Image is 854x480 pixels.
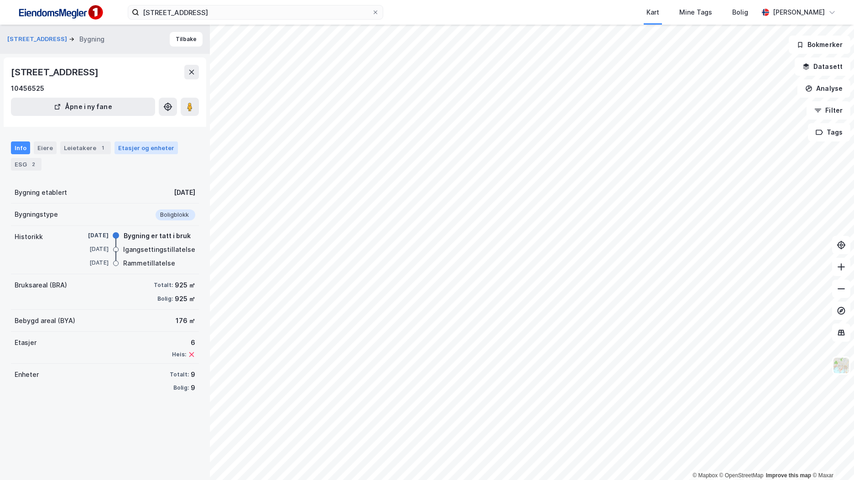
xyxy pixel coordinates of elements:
[15,209,58,220] div: Bygningstype
[157,295,173,303] div: Bolig:
[123,244,195,255] div: Igangsettingstillatelse
[766,472,811,479] a: Improve this map
[789,36,850,54] button: Bokmerker
[191,382,195,393] div: 9
[173,384,189,391] div: Bolig:
[175,280,195,291] div: 925 ㎡
[11,158,42,171] div: ESG
[719,472,764,479] a: OpenStreetMap
[34,141,57,154] div: Eiere
[795,57,850,76] button: Datasett
[15,231,43,242] div: Historikk
[191,369,195,380] div: 9
[833,357,850,374] img: Z
[124,230,191,241] div: Bygning er tatt i bruk
[72,231,109,240] div: [DATE]
[174,187,195,198] div: [DATE]
[15,337,36,348] div: Etasjer
[60,141,111,154] div: Leietakere
[732,7,748,18] div: Bolig
[15,315,75,326] div: Bebygd areal (BYA)
[11,83,44,94] div: 10456525
[646,7,659,18] div: Kart
[693,472,718,479] a: Mapbox
[11,141,30,154] div: Info
[807,101,850,120] button: Filter
[98,143,107,152] div: 1
[118,144,174,152] div: Etasjer og enheter
[808,436,854,480] iframe: Chat Widget
[15,280,67,291] div: Bruksareal (BRA)
[797,79,850,98] button: Analyse
[154,282,173,289] div: Totalt:
[679,7,712,18] div: Mine Tags
[139,5,372,19] input: Søk på adresse, matrikkel, gårdeiere, leietakere eller personer
[29,160,38,169] div: 2
[175,293,195,304] div: 925 ㎡
[172,351,186,358] div: Heis:
[808,436,854,480] div: Kontrollprogram for chat
[15,369,39,380] div: Enheter
[176,315,195,326] div: 176 ㎡
[72,259,109,267] div: [DATE]
[170,371,189,378] div: Totalt:
[72,245,109,253] div: [DATE]
[7,35,69,44] button: [STREET_ADDRESS]
[11,98,155,116] button: Åpne i ny fane
[123,258,175,269] div: Rammetillatelse
[15,2,106,23] img: F4PB6Px+NJ5v8B7XTbfpPpyloAAAAASUVORK5CYII=
[170,32,203,47] button: Tilbake
[11,65,100,79] div: [STREET_ADDRESS]
[172,337,195,348] div: 6
[808,123,850,141] button: Tags
[15,187,67,198] div: Bygning etablert
[773,7,825,18] div: [PERSON_NAME]
[79,34,104,45] div: Bygning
